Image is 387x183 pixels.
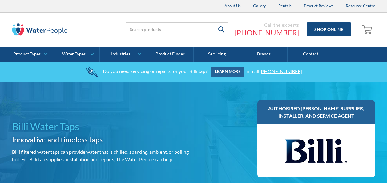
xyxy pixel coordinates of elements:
[12,23,67,36] img: The Water People
[211,67,244,77] a: Learn more
[111,51,130,57] div: Industries
[62,51,86,57] div: Water Types
[307,22,351,36] a: Shop Online
[12,134,191,145] h2: Innovative and timeless taps
[53,47,99,62] a: Water Types
[234,22,299,28] div: Call the experts
[147,47,194,62] a: Product Finder
[288,47,334,62] a: Contact
[100,47,146,62] a: Industries
[240,47,287,62] a: Brands
[247,68,302,74] div: or call
[12,148,191,163] p: Billi filtered water taps can provide water that is chilled, sparking, ambient, or boiling hot. F...
[12,119,191,134] h1: Billi Water Taps
[6,47,53,62] a: Product Types
[234,28,299,37] a: [PHONE_NUMBER]
[285,130,347,171] img: Billi
[361,22,375,37] a: Open empty cart
[259,68,302,74] a: [PHONE_NUMBER]
[264,105,369,120] h3: Authorised [PERSON_NAME] supplier, installer, and service agent
[126,22,228,36] input: Search products
[194,47,240,62] a: Servicing
[13,51,41,57] div: Product Types
[103,68,207,74] div: Do you need servicing or repairs for your Billi tap?
[362,24,374,34] img: shopping cart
